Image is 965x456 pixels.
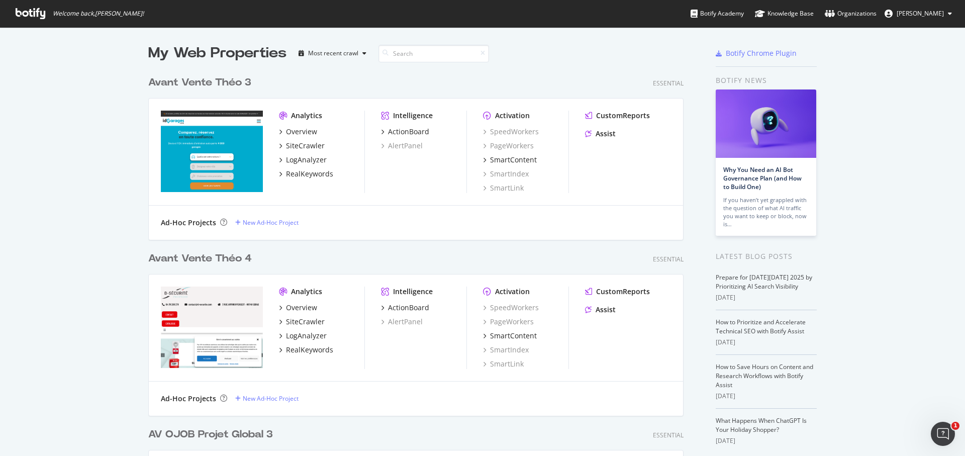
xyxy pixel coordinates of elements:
a: Avant Vente Théo 4 [148,251,256,266]
div: Botify Academy [691,9,744,19]
button: [PERSON_NAME] [877,6,960,22]
button: Most recent crawl [295,45,370,61]
a: How to Prioritize and Accelerate Technical SEO with Botify Assist [716,318,806,335]
a: SiteCrawler [279,317,325,327]
a: SmartContent [483,331,537,341]
a: LogAnalyzer [279,331,327,341]
input: Search [378,45,489,62]
div: LogAnalyzer [286,331,327,341]
div: Assist [596,129,616,139]
img: weenect.com [161,287,263,368]
div: RealKeywords [286,169,333,179]
div: CustomReports [596,111,650,121]
a: SmartLink [483,183,524,193]
a: How to Save Hours on Content and Research Workflows with Botify Assist [716,362,813,389]
a: CustomReports [585,287,650,297]
div: AV OJOB Projet Global 3 [148,427,273,442]
div: Intelligence [393,111,433,121]
a: PageWorkers [483,317,534,327]
div: Avant Vente Théo 3 [148,75,251,90]
div: Botify news [716,75,817,86]
a: SpeedWorkers [483,127,539,137]
div: Ad-Hoc Projects [161,218,216,228]
span: 1 [951,422,959,430]
a: New Ad-Hoc Project [235,218,299,227]
div: RealKeywords [286,345,333,355]
iframe: Intercom live chat [931,422,955,446]
a: ActionBoard [381,127,429,137]
a: Overview [279,127,317,137]
div: Most recent crawl [308,50,358,56]
div: SiteCrawler [286,141,325,151]
div: Essential [653,431,684,439]
a: PageWorkers [483,141,534,151]
a: Avant Vente Théo 3 [148,75,255,90]
div: Knowledge Base [755,9,814,19]
div: New Ad-Hoc Project [243,394,299,403]
div: Analytics [291,287,322,297]
div: SmartContent [490,155,537,165]
a: Assist [585,129,616,139]
div: New Ad-Hoc Project [243,218,299,227]
a: SmartIndex [483,345,529,355]
div: Analytics [291,111,322,121]
div: Assist [596,305,616,315]
a: SmartIndex [483,169,529,179]
a: AlertPanel [381,317,423,327]
a: What Happens When ChatGPT Is Your Holiday Shopper? [716,416,807,434]
div: Latest Blog Posts [716,251,817,262]
a: RealKeywords [279,169,333,179]
div: ActionBoard [388,303,429,313]
div: Activation [495,287,530,297]
a: AlertPanel [381,141,423,151]
a: SmartLink [483,359,524,369]
a: RealKeywords [279,345,333,355]
div: Activation [495,111,530,121]
div: Overview [286,303,317,313]
a: Assist [585,305,616,315]
div: Botify Chrome Plugin [726,48,797,58]
div: SiteCrawler [286,317,325,327]
div: Intelligence [393,287,433,297]
a: SpeedWorkers [483,303,539,313]
div: Essential [653,79,684,87]
a: Why You Need an AI Bot Governance Plan (and How to Build One) [723,165,802,191]
a: ActionBoard [381,303,429,313]
div: SmartContent [490,331,537,341]
span: Fabien Borg [897,9,944,18]
div: CustomReports [596,287,650,297]
div: My Web Properties [148,43,286,63]
div: ActionBoard [388,127,429,137]
div: [DATE] [716,436,817,445]
a: Prepare for [DATE][DATE] 2025 by Prioritizing AI Search Visibility [716,273,812,291]
a: LogAnalyzer [279,155,327,165]
a: AV OJOB Projet Global 3 [148,427,277,442]
a: SmartContent [483,155,537,165]
div: Avant Vente Théo 4 [148,251,252,266]
div: [DATE] [716,392,817,401]
div: Organizations [825,9,877,19]
span: Welcome back, [PERSON_NAME] ! [53,10,144,18]
a: CustomReports [585,111,650,121]
img: Why You Need an AI Bot Governance Plan (and How to Build One) [716,89,816,158]
div: Essential [653,255,684,263]
div: Overview [286,127,317,137]
div: Ad-Hoc Projects [161,394,216,404]
img: sunology.eu [161,111,263,192]
div: [DATE] [716,338,817,347]
div: LogAnalyzer [286,155,327,165]
a: Overview [279,303,317,313]
a: New Ad-Hoc Project [235,394,299,403]
div: If you haven’t yet grappled with the question of what AI traffic you want to keep or block, now is… [723,196,809,228]
a: Botify Chrome Plugin [716,48,797,58]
